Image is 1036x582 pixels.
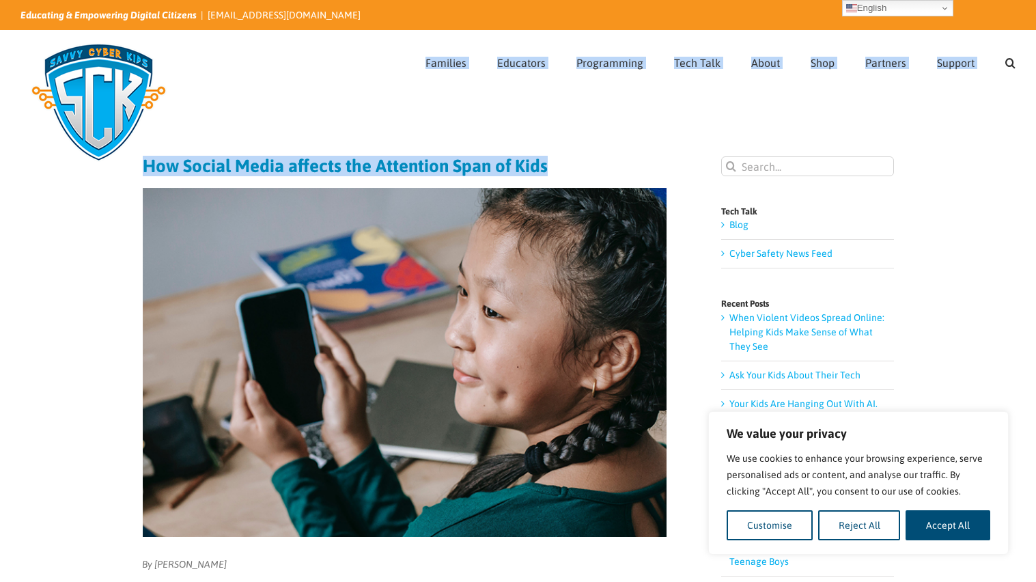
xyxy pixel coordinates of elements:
a: Shop [811,31,835,91]
button: Customise [727,510,813,540]
a: Support [937,31,975,91]
span: Partners [865,57,906,68]
a: When Violent Videos Spread Online: Helping Kids Make Sense of What They See [729,312,884,352]
a: Tech Talk [674,31,720,91]
a: [EMAIL_ADDRESS][DOMAIN_NAME] [208,10,361,20]
i: Educating & Empowering Digital Citizens [20,10,197,20]
span: Families [425,57,466,68]
a: Your Kids Are Hanging Out With AI. Here’s What This Lawsuit Teaches Us. [729,398,878,438]
span: Shop [811,57,835,68]
a: Educators [497,31,546,91]
img: Savvy Cyber Kids Logo [20,34,177,171]
h1: How Social Media affects the Attention Span of Kids [143,156,667,176]
a: Partners [865,31,906,91]
span: About [751,57,780,68]
span: Programming [576,57,643,68]
a: Blog [729,219,748,230]
button: Reject All [818,510,901,540]
span: Educators [497,57,546,68]
h4: Recent Posts [721,299,894,308]
a: Ask Your Kids About Their Tech [729,370,860,380]
h4: Tech Talk [721,207,894,216]
img: en [846,3,857,14]
a: Sextortion Criminals Are Targeting Teenage Boys [729,542,878,567]
a: Cyber Safety News Feed [729,248,832,259]
em: By [PERSON_NAME] [142,559,227,570]
nav: Main Menu [425,31,1016,91]
a: About [751,31,780,91]
span: Support [937,57,975,68]
input: Search [721,156,741,176]
p: We value your privacy [727,426,990,442]
a: Families [425,31,466,91]
a: Search [1005,31,1016,91]
input: Search... [721,156,894,176]
button: Accept All [906,510,990,540]
span: Tech Talk [674,57,720,68]
p: We use cookies to enhance your browsing experience, serve personalised ads or content, and analys... [727,450,990,499]
a: Programming [576,31,643,91]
